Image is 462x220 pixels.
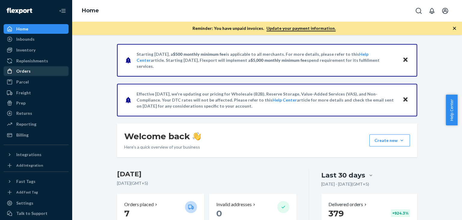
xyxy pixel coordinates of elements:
img: Flexport logo [7,8,32,14]
button: Close Navigation [57,5,69,17]
a: Parcel [4,77,69,87]
a: Prep [4,98,69,108]
div: Home [16,26,28,32]
div: Reporting [16,121,36,127]
a: Returns [4,108,69,118]
button: Create new [369,134,410,146]
div: Inbounds [16,36,35,42]
a: Update your payment information. [266,26,336,31]
a: Replenishments [4,56,69,66]
div: Parcel [16,79,29,85]
a: Orders [4,66,69,76]
p: Starting [DATE], a is applicable to all merchants. For more details, please refer to this article... [137,51,397,69]
button: Close [402,96,409,104]
a: Home [82,7,99,14]
div: Fast Tags [16,178,35,184]
div: Returns [16,110,32,116]
div: Prep [16,100,26,106]
a: Billing [4,130,69,140]
p: Here’s a quick overview of your business [124,144,201,150]
ol: breadcrumbs [77,2,104,20]
div: Replenishments [16,58,48,64]
div: Add Fast Tag [16,190,38,195]
p: Invalid addresses [216,201,252,208]
p: Effective [DATE], we're updating our pricing for Wholesale (B2B), Reserve Storage, Value-Added Se... [137,91,397,109]
button: Close [402,56,409,64]
div: + 924.3 % [391,209,410,217]
div: Talk to Support [16,210,48,216]
span: $5,000 monthly minimum fee [251,58,307,63]
p: Reminder: You have unpaid invoices. [192,25,336,31]
a: Home [4,24,69,34]
h3: [DATE] [117,169,297,179]
a: Talk to Support [4,209,69,218]
button: Integrations [4,150,69,159]
div: Billing [16,132,29,138]
div: Last 30 days [321,171,365,180]
button: Help Center [446,95,457,125]
button: Open Search Box [413,5,425,17]
span: $500 monthly minimum fee [173,52,226,57]
a: Inventory [4,45,69,55]
span: 0 [216,208,222,218]
button: Fast Tags [4,177,69,186]
div: Orders [16,68,31,74]
button: Delivered orders [328,201,368,208]
div: Settings [16,200,33,206]
a: Add Fast Tag [4,189,69,196]
a: Freight [4,88,69,98]
a: Reporting [4,119,69,129]
div: Freight [16,90,31,96]
button: Open account menu [439,5,451,17]
div: Add Integration [16,163,43,168]
a: Add Integration [4,162,69,169]
a: Settings [4,198,69,208]
span: 7 [124,208,129,218]
h1: Welcome back [124,131,201,142]
div: Integrations [16,152,42,158]
a: Help Center [273,97,297,102]
p: Orders placed [124,201,154,208]
p: [DATE] - [DATE] ( GMT+5 ) [321,181,369,187]
div: Inventory [16,47,35,53]
p: [DATE] ( GMT+5 ) [117,180,297,186]
a: Inbounds [4,34,69,44]
button: Open notifications [426,5,438,17]
img: hand-wave emoji [192,132,201,140]
span: 379 [328,208,344,218]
